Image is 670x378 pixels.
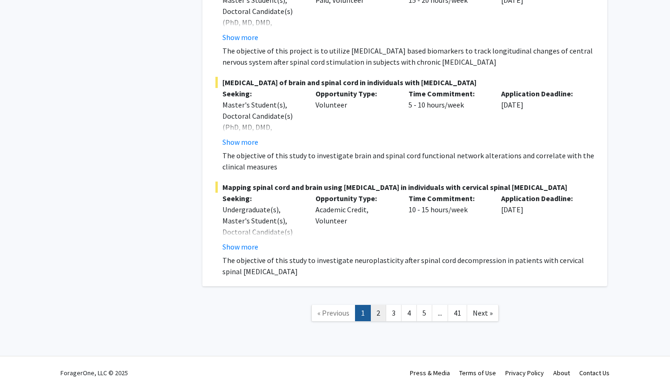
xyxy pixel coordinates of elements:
a: 2 [370,305,386,321]
a: Press & Media [410,369,450,377]
p: The objective of this project is to utilize [MEDICAL_DATA] based biomarkers to track longitudinal... [222,45,594,67]
p: Time Commitment: [409,88,488,99]
a: Contact Us [579,369,610,377]
a: Terms of Use [459,369,496,377]
iframe: Chat [7,336,40,371]
p: Opportunity Type: [315,88,395,99]
div: [DATE] [494,193,587,252]
a: 1 [355,305,371,321]
p: Time Commitment: [409,193,488,204]
span: « Previous [317,308,349,317]
p: The objective of this study to investigate brain and spinal cord functional network alterations a... [222,150,594,172]
div: 10 - 15 hours/week [402,193,495,252]
button: Show more [222,241,258,252]
div: [DATE] [494,88,587,148]
div: Master's Student(s), Doctoral Candidate(s) (PhD, MD, DMD, PharmD, etc.), Medical Resident(s) / Me... [222,99,301,166]
div: Academic Credit, Volunteer [308,193,402,252]
a: 41 [448,305,467,321]
p: Opportunity Type: [315,193,395,204]
span: Next » [473,308,493,317]
button: Show more [222,32,258,43]
nav: Page navigation [202,296,607,333]
a: Next [467,305,499,321]
p: Application Deadline: [501,193,580,204]
div: Undergraduate(s), Master's Student(s), Doctoral Candidate(s) (PhD, MD, DMD, PharmD, etc.), Medica... [222,204,301,282]
p: The objective of this study to investigate neuroplasticity after spinal cord decompression in pat... [222,255,594,277]
p: Application Deadline: [501,88,580,99]
p: Seeking: [222,88,301,99]
a: Previous Page [311,305,355,321]
a: About [553,369,570,377]
a: Privacy Policy [505,369,544,377]
div: 5 - 10 hours/week [402,88,495,148]
a: 5 [416,305,432,321]
span: [MEDICAL_DATA] of brain and spinal cord in individuals with [MEDICAL_DATA] [215,77,594,88]
span: ... [438,308,442,317]
button: Show more [222,136,258,148]
div: Volunteer [308,88,402,148]
a: 4 [401,305,417,321]
a: 3 [386,305,402,321]
p: Seeking: [222,193,301,204]
span: Mapping spinal cord and brain using [MEDICAL_DATA] in individuals with cervical spinal [MEDICAL_D... [215,182,594,193]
